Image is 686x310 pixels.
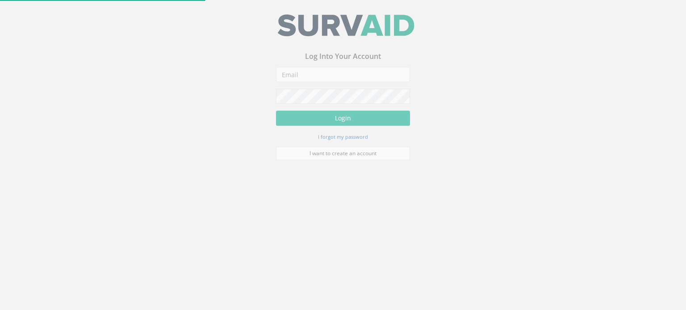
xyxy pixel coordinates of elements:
button: Login [276,114,410,129]
input: Email [276,70,410,86]
a: I forgot my password [318,136,368,144]
a: I want to create an account [276,150,410,164]
h3: Log Into Your Account [276,56,410,64]
small: I forgot my password [318,137,368,144]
